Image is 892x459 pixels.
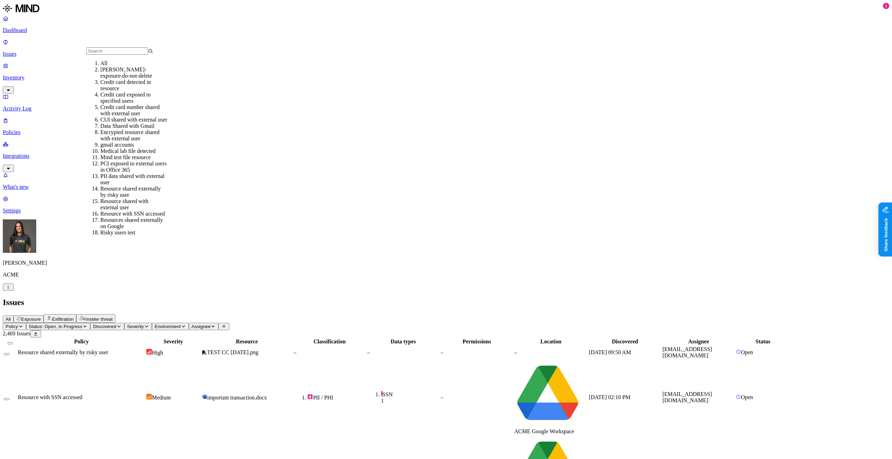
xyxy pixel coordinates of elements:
[4,353,9,355] button: Select row
[367,349,370,355] span: –
[3,129,889,135] p: Policies
[100,67,167,79] div: [PERSON_NAME]-exposure-do-not-delete
[21,317,41,322] span: Exposure
[441,394,444,400] span: –
[85,317,113,322] span: Insider threat
[441,349,444,355] span: –
[3,3,39,14] img: MIND
[100,60,167,67] div: All
[736,339,790,345] div: Status
[736,394,741,399] img: status-open.svg
[100,154,167,161] div: Mind test file resource
[736,349,741,354] img: status-open.svg
[6,324,18,329] span: Policy
[7,342,13,344] button: Select all
[100,186,167,198] div: Resource shared externally by risky user
[441,339,513,345] div: Permissions
[146,394,152,399] img: severity-medium.svg
[662,339,735,345] div: Assignee
[3,117,889,135] a: Policies
[3,272,889,278] p: ACME
[514,360,581,427] img: google-drive.svg
[100,117,167,123] div: CUI shared with external user
[100,211,167,217] div: Resource with SSN accessed
[3,330,30,336] span: 2,469 Issues
[100,173,167,186] div: PII data shared with external user
[29,324,82,329] span: Status: Open, In Progress
[3,15,889,33] a: Dashboard
[4,398,9,400] button: Select row
[3,208,889,214] p: Settings
[3,51,889,57] p: Issues
[589,394,630,400] span: [DATE] 02:10 PM
[100,129,167,142] div: Encrypted resource shared with external user
[3,39,889,57] a: Issues
[100,217,167,229] div: Resources shared externally on Google
[514,339,587,345] div: Location
[741,394,753,400] span: Open
[741,349,753,355] span: Open
[514,428,574,434] span: ACME Google Workspace
[100,79,167,92] div: Credit card detected in resource
[146,339,200,345] div: Severity
[381,391,439,398] div: SSN
[514,349,517,355] span: –
[589,339,661,345] div: Discovered
[3,3,889,15] a: MIND
[202,339,292,345] div: Resource
[3,27,889,33] p: Dashboard
[152,395,171,400] span: Medium
[6,317,11,322] span: All
[207,395,267,400] span: important transaction.docx
[3,219,36,253] img: Gal Cohen
[207,349,259,355] span: TEST CC [DATE].png
[3,153,889,159] p: Integrations
[3,94,889,112] a: Activity Log
[662,346,712,358] span: [EMAIL_ADDRESS][DOMAIN_NAME]
[3,75,889,81] p: Inventory
[18,394,82,400] span: Resource with SSN accessed
[100,148,167,154] div: Medical lab file detected
[307,394,313,399] img: pii.svg
[152,350,163,356] span: High
[100,142,167,148] div: gmail accounts
[155,324,181,329] span: Environment
[3,196,889,214] a: Settings
[3,106,889,112] p: Activity Log
[100,229,167,236] div: Risky users test
[3,63,889,93] a: Inventory
[202,394,207,399] img: microsoft-word.svg
[662,391,712,403] span: [EMAIL_ADDRESS][DOMAIN_NAME]
[100,161,167,173] div: PCI exposed to external users in Office 365
[18,349,108,355] span: Resource shared externally by risky user
[381,391,383,396] img: pii-line.svg
[3,141,889,171] a: Integrations
[883,3,889,9] div: 1
[100,198,167,211] div: Resource shared with external user
[589,349,631,355] span: [DATE] 09:50 AM
[381,398,439,404] div: 1
[18,339,145,345] div: Policy
[192,324,211,329] span: Assignee
[100,92,167,104] div: Credit card exposed to specified users
[293,339,366,345] div: Classification
[307,394,366,401] div: PII / PHI
[3,172,889,190] a: What's new
[367,339,439,345] div: Data types
[86,47,148,55] input: Search
[293,349,296,355] span: –
[146,349,152,355] img: severity-high.svg
[100,104,167,117] div: Credit card number shared with external user
[52,317,74,322] span: Exfiltration
[3,298,889,307] h2: Issues
[3,184,889,190] p: What's new
[100,123,167,129] div: Data Shared with Gmail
